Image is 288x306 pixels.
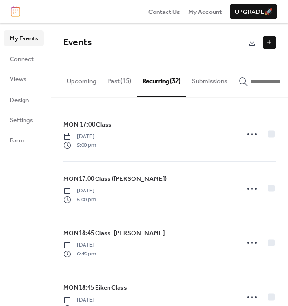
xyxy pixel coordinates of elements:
span: [DATE] [63,241,96,250]
span: My Events [10,34,38,43]
span: Contact Us [148,7,180,17]
a: Design [4,92,44,107]
span: [DATE] [63,132,96,141]
span: [DATE] [63,296,96,305]
a: Connect [4,51,44,66]
a: Contact Us [148,7,180,16]
span: Design [10,95,29,105]
a: MON 17:00 Class [63,119,112,130]
img: logo [11,6,20,17]
span: MON18:45 Eiken Class [63,283,127,293]
span: Settings [10,115,33,125]
a: My Events [4,30,44,46]
span: My Account [188,7,222,17]
button: Recurring (32) [137,62,186,97]
span: [DATE] [63,187,96,195]
span: 6:45 pm [63,250,96,258]
button: Submissions [186,62,233,96]
span: Upgrade 🚀 [235,7,273,17]
a: Views [4,71,44,87]
a: MON18:45 Eiken Class [63,282,127,293]
button: Past (15) [102,62,137,96]
a: MON18:45 Class-[PERSON_NAME] [63,228,165,239]
span: MON 17:00 Class [63,120,112,129]
a: My Account [188,7,222,16]
span: Views [10,75,26,84]
span: Form [10,136,24,145]
span: Events [63,34,92,51]
span: 5:00 pm [63,141,96,150]
a: MON17:00 Class ([PERSON_NAME]) [63,174,167,184]
a: Settings [4,112,44,127]
span: 5:00 pm [63,195,96,204]
a: Form [4,132,44,148]
span: Connect [10,54,34,64]
button: Upgrade🚀 [230,4,277,19]
button: Upcoming [61,62,102,96]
